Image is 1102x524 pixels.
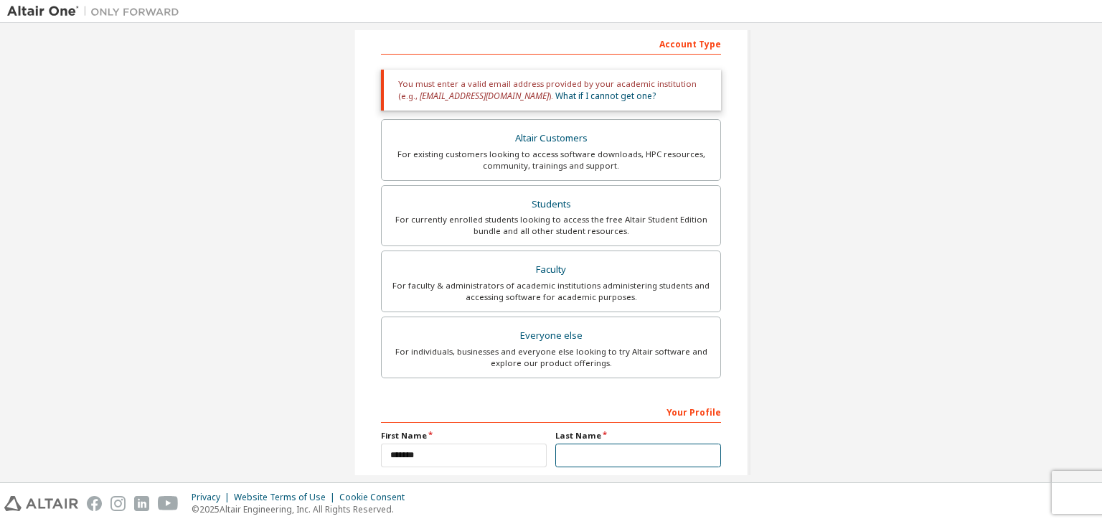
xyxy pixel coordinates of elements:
div: Cookie Consent [339,492,413,503]
div: Your Profile [381,400,721,423]
a: What if I cannot get one? [555,90,656,102]
div: For individuals, businesses and everyone else looking to try Altair software and explore our prod... [390,346,712,369]
div: Account Type [381,32,721,55]
div: For existing customers looking to access software downloads, HPC resources, community, trainings ... [390,149,712,172]
label: Last Name [555,430,721,441]
span: [EMAIL_ADDRESS][DOMAIN_NAME] [420,90,549,102]
img: facebook.svg [87,496,102,511]
div: Everyone else [390,326,712,346]
div: For currently enrolled students looking to access the free Altair Student Edition bundle and all ... [390,214,712,237]
div: Privacy [192,492,234,503]
img: instagram.svg [110,496,126,511]
div: Website Terms of Use [234,492,339,503]
div: Faculty [390,260,712,280]
img: linkedin.svg [134,496,149,511]
div: Students [390,195,712,215]
img: youtube.svg [158,496,179,511]
div: You must enter a valid email address provided by your academic institution (e.g., ). [381,70,721,111]
div: For faculty & administrators of academic institutions administering students and accessing softwa... [390,280,712,303]
label: First Name [381,430,547,441]
img: Altair One [7,4,187,19]
p: © 2025 Altair Engineering, Inc. All Rights Reserved. [192,503,413,515]
img: altair_logo.svg [4,496,78,511]
div: Altair Customers [390,128,712,149]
